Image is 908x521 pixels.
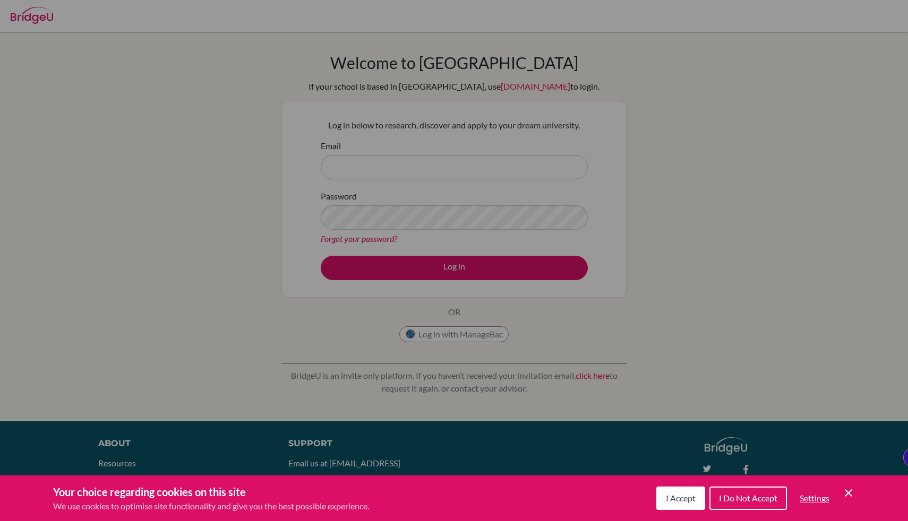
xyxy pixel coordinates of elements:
span: Settings [800,493,829,503]
button: Settings [791,488,838,509]
button: I Do Not Accept [709,487,787,510]
span: I Do Not Accept [719,493,777,503]
button: Save and close [842,487,855,499]
button: I Accept [656,487,705,510]
p: We use cookies to optimise site functionality and give you the best possible experience. [53,500,369,513]
h3: Your choice regarding cookies on this site [53,484,369,500]
span: I Accept [666,493,696,503]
